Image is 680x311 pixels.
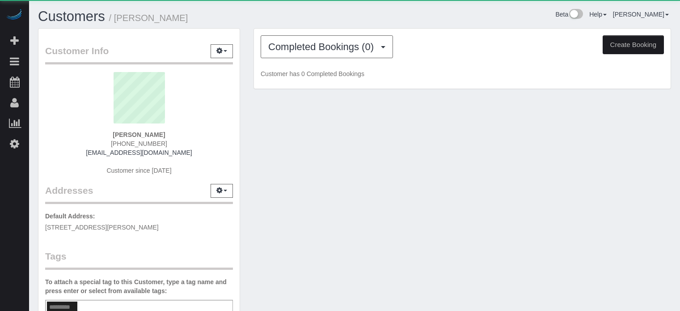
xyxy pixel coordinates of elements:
[555,11,583,18] a: Beta
[45,224,159,231] span: [STREET_ADDRESS][PERSON_NAME]
[268,41,378,52] span: Completed Bookings (0)
[113,131,165,138] strong: [PERSON_NAME]
[86,149,192,156] a: [EMAIL_ADDRESS][DOMAIN_NAME]
[45,212,95,221] label: Default Address:
[589,11,607,18] a: Help
[45,277,233,295] label: To attach a special tag to this Customer, type a tag name and press enter or select from availabl...
[603,35,664,54] button: Create Booking
[106,167,171,174] span: Customer since [DATE]
[109,13,188,23] small: / [PERSON_NAME]
[45,250,233,270] legend: Tags
[261,69,664,78] p: Customer has 0 Completed Bookings
[5,9,23,21] img: Automaid Logo
[38,9,105,24] a: Customers
[261,35,393,58] button: Completed Bookings (0)
[568,9,583,21] img: New interface
[613,11,669,18] a: [PERSON_NAME]
[45,44,233,64] legend: Customer Info
[111,140,167,147] span: [PHONE_NUMBER]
